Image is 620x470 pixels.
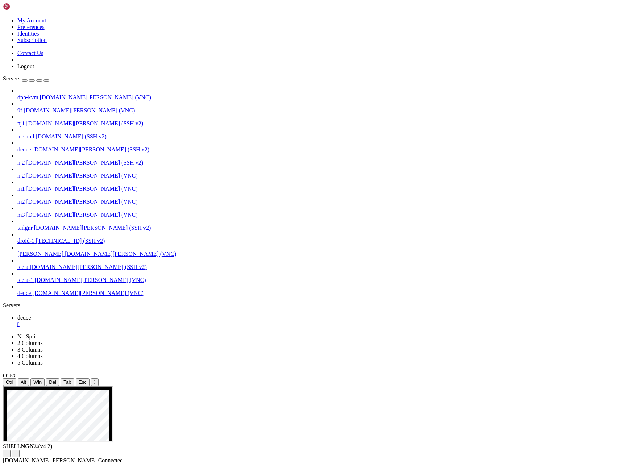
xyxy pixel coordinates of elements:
[17,107,22,113] span: 9f
[17,127,617,140] li: iceland [DOMAIN_NAME] (SSH v2)
[46,378,59,386] button: Del
[94,379,96,385] div: 
[17,24,45,30] a: Preferences
[17,133,34,140] span: iceland
[17,218,617,231] li: tailgnr [DOMAIN_NAME][PERSON_NAME] (SSH v2)
[17,192,617,205] li: m2 [DOMAIN_NAME][PERSON_NAME] (VNC)
[17,186,25,192] span: m1
[3,443,52,449] span: SHELL ©
[17,94,38,100] span: dpb-kvm
[17,212,25,218] span: m3
[17,353,43,359] a: 4 Columns
[17,199,25,205] span: m2
[17,264,28,270] span: teela
[17,264,617,270] a: teela [DOMAIN_NAME][PERSON_NAME] (SSH v2)
[17,257,617,270] li: teela [DOMAIN_NAME][PERSON_NAME] (SSH v2)
[17,166,617,179] li: nj2 [DOMAIN_NAME][PERSON_NAME] (VNC)
[17,107,617,114] a: 9f [DOMAIN_NAME][PERSON_NAME] (VNC)
[3,378,16,386] button: Ctrl
[17,290,31,296] span: deuce
[30,378,45,386] button: Win
[17,146,617,153] a: deuce [DOMAIN_NAME][PERSON_NAME] (SSH v2)
[17,359,43,366] a: 5 Columns
[21,443,34,449] b: NGN
[79,379,87,385] span: Esc
[18,378,29,386] button: Alt
[17,159,25,166] span: nj2
[17,238,34,244] span: droid-1
[17,251,63,257] span: [PERSON_NAME]
[26,186,137,192] span: [DOMAIN_NAME][PERSON_NAME] (VNC)
[26,212,137,218] span: [DOMAIN_NAME][PERSON_NAME] (VNC)
[17,225,33,231] span: tailgnr
[17,205,617,218] li: m3 [DOMAIN_NAME][PERSON_NAME] (VNC)
[17,231,617,244] li: droid-1 [TECHNICAL_ID] (SSH v2)
[3,75,49,82] a: Servers
[17,212,617,218] a: m3 [DOMAIN_NAME][PERSON_NAME] (VNC)
[17,94,617,101] a: dpb-kvm [DOMAIN_NAME][PERSON_NAME] (VNC)
[17,340,43,346] a: 2 Columns
[61,378,74,386] button: Tab
[36,133,107,140] span: [DOMAIN_NAME] (SSH v2)
[17,88,617,101] li: dpb-kvm [DOMAIN_NAME][PERSON_NAME] (VNC)
[17,244,617,257] li: [PERSON_NAME] [DOMAIN_NAME][PERSON_NAME] (VNC)
[17,133,617,140] a: iceland [DOMAIN_NAME] (SSH v2)
[26,172,137,179] span: [DOMAIN_NAME][PERSON_NAME] (VNC)
[3,3,45,10] img: Shellngn
[17,179,617,192] li: m1 [DOMAIN_NAME][PERSON_NAME] (VNC)
[17,251,617,257] a: [PERSON_NAME] [DOMAIN_NAME][PERSON_NAME] (VNC)
[17,290,617,296] a: deuce [DOMAIN_NAME][PERSON_NAME] (VNC)
[17,199,617,205] a: m2 [DOMAIN_NAME][PERSON_NAME] (VNC)
[12,450,20,457] button: 
[3,302,617,309] div: Servers
[26,199,137,205] span: [DOMAIN_NAME][PERSON_NAME] (VNC)
[32,290,143,296] span: [DOMAIN_NAME][PERSON_NAME] (VNC)
[36,238,105,244] span: [TECHNICAL_ID] (SSH v2)
[30,264,147,270] span: [DOMAIN_NAME][PERSON_NAME] (SSH v2)
[38,443,53,449] span: 4.2.0
[17,17,46,24] a: My Account
[40,94,151,100] span: [DOMAIN_NAME][PERSON_NAME] (VNC)
[17,186,617,192] a: m1 [DOMAIN_NAME][PERSON_NAME] (VNC)
[17,101,617,114] li: 9f [DOMAIN_NAME][PERSON_NAME] (VNC)
[3,457,97,463] span: [DOMAIN_NAME][PERSON_NAME]
[17,140,617,153] li: deuce [DOMAIN_NAME][PERSON_NAME] (SSH v2)
[32,146,149,153] span: [DOMAIN_NAME][PERSON_NAME] (SSH v2)
[17,159,617,166] a: nj2 [DOMAIN_NAME][PERSON_NAME] (SSH v2)
[3,450,11,457] button: 
[17,321,617,328] a: 
[17,225,617,231] a: tailgnr [DOMAIN_NAME][PERSON_NAME] (SSH v2)
[34,225,151,231] span: [DOMAIN_NAME][PERSON_NAME] (SSH v2)
[17,277,33,283] span: teela-1
[3,372,16,378] span: deuce
[24,107,135,113] span: [DOMAIN_NAME][PERSON_NAME] (VNC)
[26,159,143,166] span: [DOMAIN_NAME][PERSON_NAME] (SSH v2)
[63,379,71,385] span: Tab
[17,50,43,56] a: Contact Us
[17,63,34,69] a: Logout
[17,146,31,153] span: deuce
[17,172,617,179] a: nj2 [DOMAIN_NAME][PERSON_NAME] (VNC)
[35,277,146,283] span: [DOMAIN_NAME][PERSON_NAME] (VNC)
[33,379,42,385] span: Win
[26,120,143,126] span: [DOMAIN_NAME][PERSON_NAME] (SSH v2)
[17,270,617,283] li: teela-1 [DOMAIN_NAME][PERSON_NAME] (VNC)
[17,37,47,43] a: Subscription
[17,333,37,340] a: No Split
[17,277,617,283] a: teela-1 [DOMAIN_NAME][PERSON_NAME] (VNC)
[6,379,13,385] span: Ctrl
[17,238,617,244] a: droid-1 [TECHNICAL_ID] (SSH v2)
[17,153,617,166] li: nj2 [DOMAIN_NAME][PERSON_NAME] (SSH v2)
[17,30,39,37] a: Identities
[65,251,176,257] span: [DOMAIN_NAME][PERSON_NAME] (VNC)
[17,120,617,127] a: nj1 [DOMAIN_NAME][PERSON_NAME] (SSH v2)
[17,346,43,353] a: 3 Columns
[17,114,617,127] li: nj1 [DOMAIN_NAME][PERSON_NAME] (SSH v2)
[6,451,8,456] div: 
[49,379,56,385] span: Del
[17,315,31,321] span: deuce
[17,120,25,126] span: nj1
[76,378,90,386] button: Esc
[91,378,99,386] button: 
